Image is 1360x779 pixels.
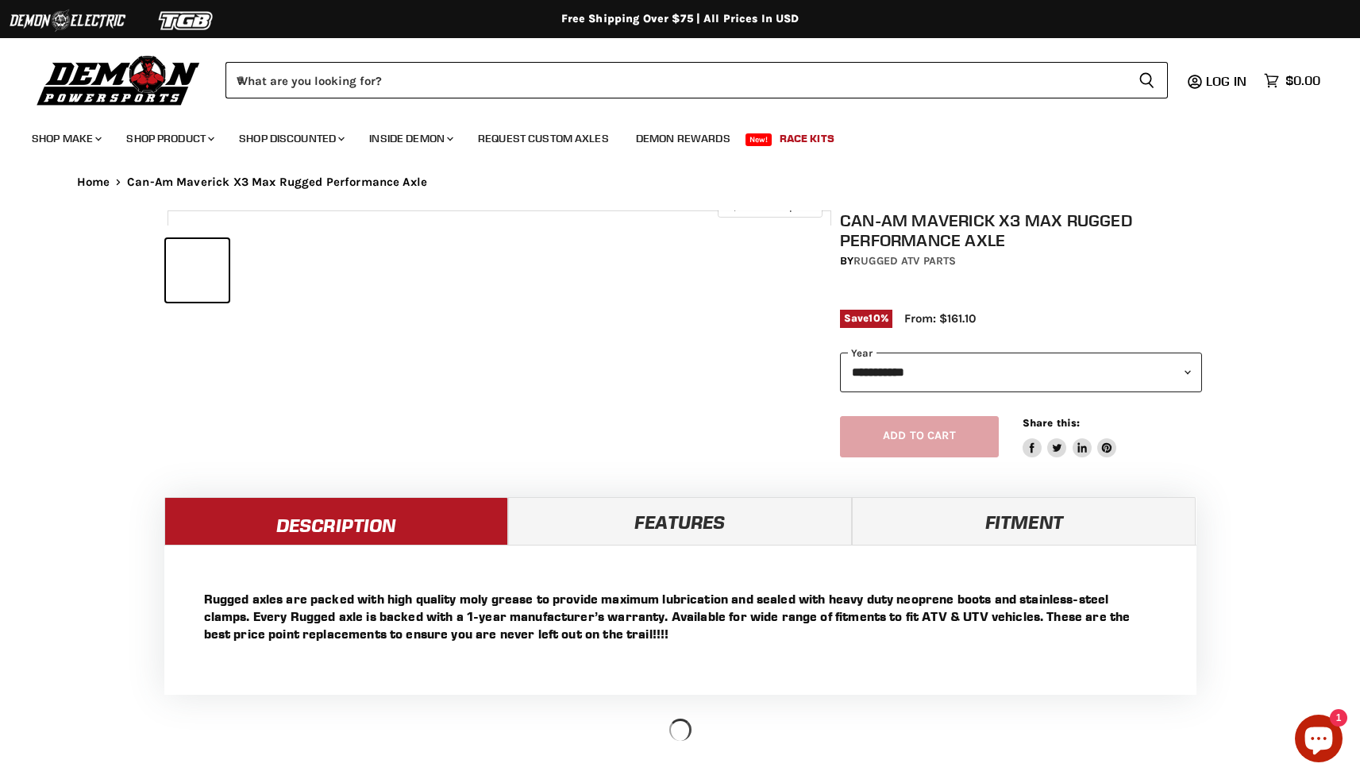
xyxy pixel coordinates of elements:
[114,122,224,155] a: Shop Product
[853,254,956,268] a: Rugged ATV Parts
[77,175,110,189] a: Home
[357,122,463,155] a: Inside Demon
[1285,73,1320,88] span: $0.00
[624,122,742,155] a: Demon Rewards
[32,52,206,108] img: Demon Powersports
[840,253,1202,270] div: by
[45,12,1316,26] div: Free Shipping Over $75 | All Prices In USD
[1023,416,1117,458] aside: Share this:
[840,353,1202,391] select: year
[745,133,772,146] span: New!
[204,590,1157,642] p: Rugged axles are packed with high quality moly grease to provide maximum lubrication and sealed w...
[1126,62,1168,98] button: Search
[1023,417,1080,429] span: Share this:
[225,62,1126,98] input: When autocomplete results are available use up and down arrows to review and enter to select
[436,239,499,302] button: Can-Am Maverick X3 Max Rugged Performance Axle thumbnail
[508,497,852,545] a: Features
[1199,74,1256,88] a: Log in
[164,497,508,545] a: Description
[368,239,431,302] button: Can-Am Maverick X3 Max Rugged Performance Axle thumbnail
[166,239,229,302] button: Can-Am Maverick X3 Max Rugged Performance Axle thumbnail
[840,210,1202,250] h1: Can-Am Maverick X3 Max Rugged Performance Axle
[233,239,296,302] button: Can-Am Maverick X3 Max Rugged Performance Axle thumbnail
[1256,69,1328,92] a: $0.00
[852,497,1196,545] a: Fitment
[1206,73,1246,89] span: Log in
[869,312,880,324] span: 10
[127,6,246,36] img: TGB Logo 2
[20,116,1316,155] ul: Main menu
[768,122,846,155] a: Race Kits
[726,200,814,212] span: Click to expand
[466,122,621,155] a: Request Custom Axles
[127,175,427,189] span: Can-Am Maverick X3 Max Rugged Performance Axle
[225,62,1168,98] form: Product
[503,239,566,302] button: Can-Am Maverick X3 Max Rugged Performance Axle thumbnail
[8,6,127,36] img: Demon Electric Logo 2
[301,239,364,302] button: Can-Am Maverick X3 Max Rugged Performance Axle thumbnail
[1290,715,1347,766] inbox-online-store-chat: Shopify online store chat
[227,122,354,155] a: Shop Discounted
[840,310,892,327] span: Save %
[20,122,111,155] a: Shop Make
[45,175,1316,189] nav: Breadcrumbs
[904,311,976,326] span: From: $161.10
